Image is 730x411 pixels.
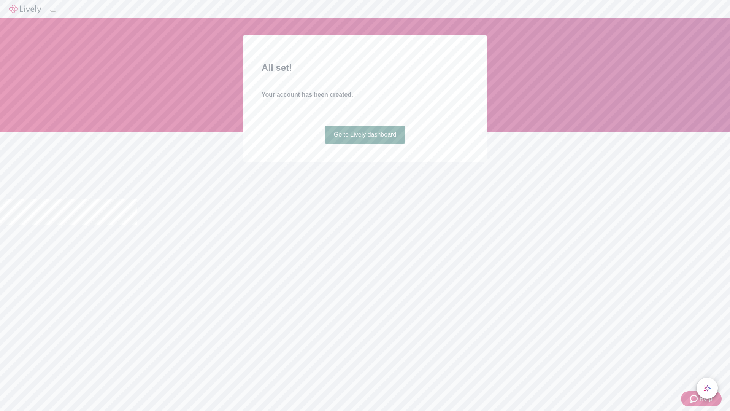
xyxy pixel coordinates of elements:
[50,10,56,12] button: Log out
[699,394,713,403] span: Help
[9,5,41,14] img: Lively
[262,61,468,75] h2: All set!
[690,394,699,403] svg: Zendesk support icon
[697,378,718,399] button: chat
[262,90,468,99] h4: Your account has been created.
[325,126,406,144] a: Go to Lively dashboard
[681,391,722,406] button: Zendesk support iconHelp
[703,384,711,392] svg: Lively AI Assistant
